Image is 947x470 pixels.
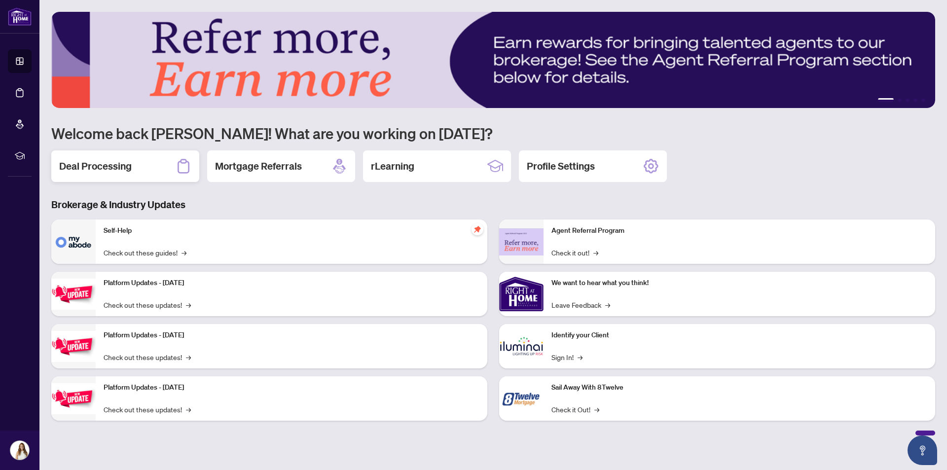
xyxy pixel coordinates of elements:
a: Leave Feedback→ [551,299,610,310]
h2: Deal Processing [59,159,132,173]
img: Identify your Client [499,324,544,368]
span: → [605,299,610,310]
a: Check it Out!→ [551,404,599,415]
span: → [182,247,186,258]
p: Self-Help [104,225,479,236]
span: → [186,404,191,415]
button: 4 [913,98,917,102]
span: → [593,247,598,258]
img: Sail Away With 8Twelve [499,376,544,421]
p: Platform Updates - [DATE] [104,382,479,393]
button: 2 [898,98,902,102]
span: pushpin [472,223,483,235]
button: Open asap [908,435,937,465]
h3: Brokerage & Industry Updates [51,198,935,212]
a: Check out these updates!→ [104,352,191,362]
h1: Welcome back [PERSON_NAME]! What are you working on [DATE]? [51,124,935,143]
a: Check out these guides!→ [104,247,186,258]
img: Platform Updates - July 21, 2025 [51,279,96,310]
img: Slide 0 [51,12,935,108]
a: Sign In!→ [551,352,583,362]
img: logo [8,7,32,26]
a: Check it out!→ [551,247,598,258]
img: Platform Updates - July 8, 2025 [51,331,96,362]
button: 3 [906,98,910,102]
h2: Profile Settings [527,159,595,173]
img: We want to hear what you think! [499,272,544,316]
a: Check out these updates!→ [104,299,191,310]
p: We want to hear what you think! [551,278,927,289]
h2: rLearning [371,159,414,173]
span: → [186,352,191,362]
p: Sail Away With 8Twelve [551,382,927,393]
span: → [594,404,599,415]
img: Profile Icon [10,441,29,460]
p: Platform Updates - [DATE] [104,330,479,341]
img: Agent Referral Program [499,228,544,255]
h2: Mortgage Referrals [215,159,302,173]
p: Agent Referral Program [551,225,927,236]
a: Check out these updates!→ [104,404,191,415]
img: Self-Help [51,219,96,264]
button: 5 [921,98,925,102]
p: Platform Updates - [DATE] [104,278,479,289]
img: Platform Updates - June 23, 2025 [51,383,96,414]
span: → [578,352,583,362]
p: Identify your Client [551,330,927,341]
button: 1 [878,98,894,102]
span: → [186,299,191,310]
